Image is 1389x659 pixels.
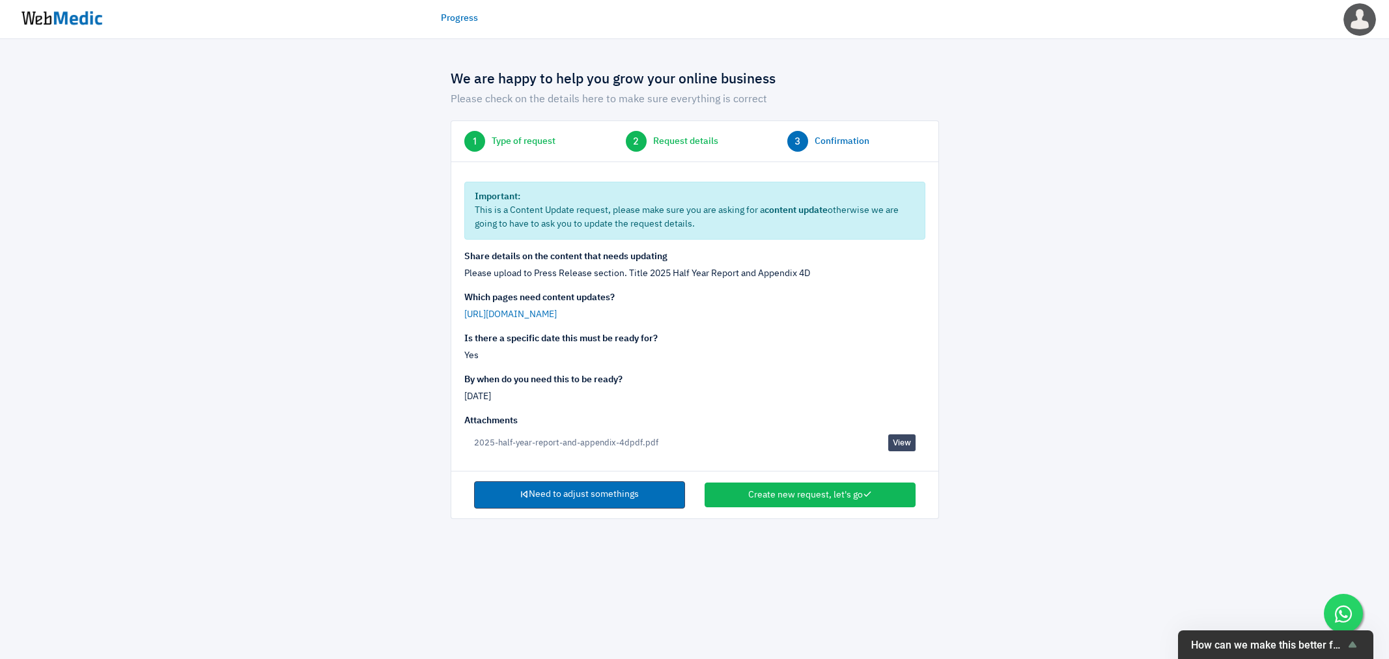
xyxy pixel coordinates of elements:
[888,434,916,451] a: View
[451,72,939,89] h4: We are happy to help you grow your online business
[464,267,925,281] div: Please upload to Press Release section. Title 2025 Half Year Report and Appendix 4D
[492,135,555,148] span: Type of request
[765,206,828,215] strong: content update
[464,252,667,261] strong: Share details on the content that needs updating
[464,375,623,384] strong: By when do you need this to be ready?
[705,483,916,507] button: Create new request, let's go
[653,135,718,148] span: Request details
[464,310,557,319] a: [URL][DOMAIN_NAME]
[474,481,685,509] a: Need to adjust somethings
[441,12,478,25] a: Progress
[464,416,518,425] strong: Attachments
[787,131,808,152] span: 3
[464,428,925,458] li: 2025-half-year-report-and-appendix-4dpdf.pdf
[475,192,520,201] strong: Important:
[815,135,869,148] span: Confirmation
[464,131,602,152] a: 1 Type of request
[464,131,485,152] span: 1
[464,349,925,363] p: Yes
[451,92,939,107] p: Please check on the details here to make sure everything is correct
[464,390,925,404] p: [DATE]
[1191,639,1345,651] span: How can we make this better for you?
[464,334,658,343] strong: Is there a specific date this must be ready for?
[464,182,925,240] div: This is a Content Update request, please make sure you are asking for a otherwise we are going to...
[1191,637,1360,652] button: Show survey - How can we make this better for you?
[787,131,925,152] a: 3 Confirmation
[464,293,615,302] strong: Which pages need content updates?
[626,131,764,152] a: 2 Request details
[626,131,647,152] span: 2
